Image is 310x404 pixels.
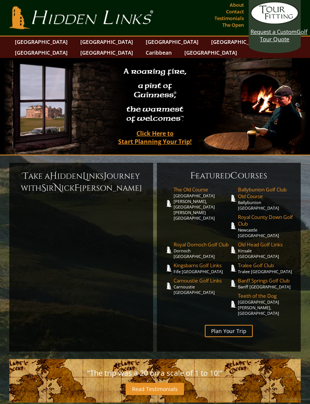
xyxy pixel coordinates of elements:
[213,13,246,23] a: Testimonials
[174,262,229,269] span: Kingsbarns Golf Links
[238,262,293,274] a: Tralee Golf ClubTralee [GEOGRAPHIC_DATA]
[220,20,246,30] a: The Open
[238,241,293,248] span: Old Head Golf Links
[164,170,293,182] h6: eatured ourses
[174,241,229,259] a: Royal Dornoch Golf ClubDornoch [GEOGRAPHIC_DATA]
[83,170,86,182] span: L
[54,182,61,194] span: N
[238,262,293,269] span: Tralee Golf Club
[251,2,299,43] a: Request a CustomGolf Tour Quote
[174,186,229,221] a: The Old Course[GEOGRAPHIC_DATA][PERSON_NAME], [GEOGRAPHIC_DATA][PERSON_NAME] [GEOGRAPHIC_DATA]
[238,214,293,238] a: Royal County Down Golf ClubNewcastle [GEOGRAPHIC_DATA]
[120,64,190,127] h2: A roaring fire, a pint of Guinness , the warmest of welcomes™.
[174,262,229,274] a: Kingsbarns Golf LinksFife [GEOGRAPHIC_DATA]
[174,277,229,295] a: Carnoustie Golf LinksCarnoustie [GEOGRAPHIC_DATA]
[238,214,293,227] span: Royal County Down Golf Club
[174,241,229,248] span: Royal Dornoch Golf Club
[104,170,107,182] span: J
[238,241,293,259] a: Old Head Golf LinksKinsale [GEOGRAPHIC_DATA]
[23,170,28,182] span: T
[17,170,146,194] h6: ake a idden inks ourney with ir ick [PERSON_NAME]
[17,366,293,380] p: "The trip was a 20 on a scale of 1 to 10!"
[174,186,229,193] span: The Old Course
[50,170,57,182] span: H
[111,127,199,148] a: Click Here toStart Planning Your Trip!
[238,293,293,299] span: Teeth of the Dog
[230,170,238,182] span: C
[238,277,293,290] a: Banff Springs Golf ClubBanff [GEOGRAPHIC_DATA]
[142,47,175,58] a: Caribbean
[142,36,202,47] a: [GEOGRAPHIC_DATA]
[77,47,137,58] a: [GEOGRAPHIC_DATA]
[126,383,184,395] a: Read Testimonials
[174,277,229,284] span: Carnoustie Golf Links
[238,277,293,284] span: Banff Springs Golf Club
[251,28,297,35] span: Request a Custom
[11,47,71,58] a: [GEOGRAPHIC_DATA]
[190,170,196,182] span: F
[238,186,293,200] span: Ballybunion Golf Club Old Course
[77,36,137,47] a: [GEOGRAPHIC_DATA]
[207,36,268,47] a: [GEOGRAPHIC_DATA]
[224,6,246,17] a: Contact
[238,293,293,316] a: Teeth of the Dog[GEOGRAPHIC_DATA][PERSON_NAME], [GEOGRAPHIC_DATA]
[205,325,253,337] a: Plan Your Trip
[238,186,293,211] a: Ballybunion Golf Club Old CourseBallybunion [GEOGRAPHIC_DATA]
[74,182,80,194] span: F
[41,182,46,194] span: S
[181,47,241,58] a: [GEOGRAPHIC_DATA]
[11,36,71,47] a: [GEOGRAPHIC_DATA]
